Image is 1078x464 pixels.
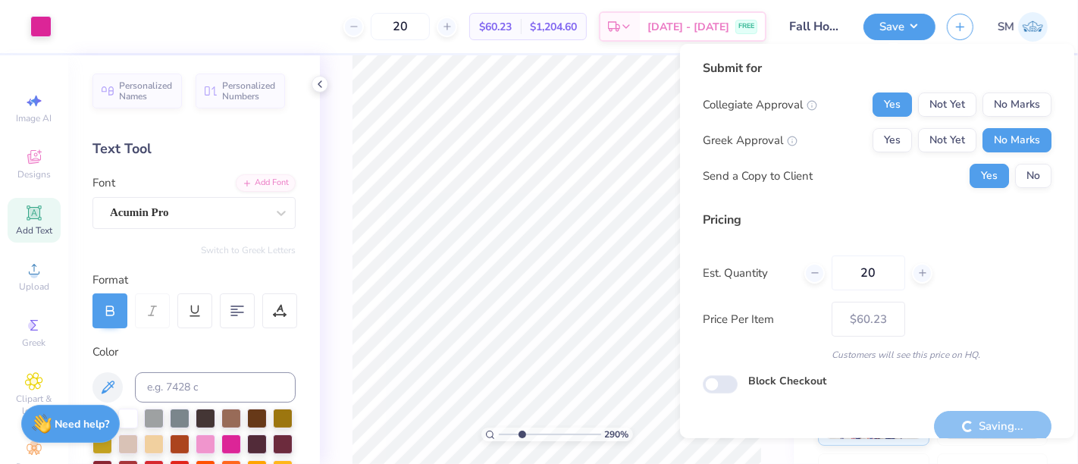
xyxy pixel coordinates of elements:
[55,417,110,431] strong: Need help?
[982,128,1051,152] button: No Marks
[371,13,430,40] input: – –
[92,271,297,289] div: Format
[832,256,905,290] input: – –
[703,311,820,328] label: Price Per Item
[748,373,826,389] label: Block Checkout
[998,12,1048,42] a: SM
[16,224,52,237] span: Add Text
[1015,164,1051,188] button: No
[92,174,115,192] label: Font
[605,428,629,441] span: 290 %
[1018,12,1048,42] img: Shruthi Mohan
[918,92,976,117] button: Not Yet
[970,164,1009,188] button: Yes
[135,372,296,403] input: e.g. 7428 c
[703,59,1051,77] div: Submit for
[17,168,51,180] span: Designs
[201,244,296,256] button: Switch to Greek Letters
[236,174,296,192] div: Add Font
[17,112,52,124] span: Image AI
[703,265,793,282] label: Est. Quantity
[8,393,61,417] span: Clipart & logos
[23,337,46,349] span: Greek
[873,92,912,117] button: Yes
[873,128,912,152] button: Yes
[92,139,296,159] div: Text Tool
[703,348,1051,362] div: Customers will see this price on HQ.
[530,19,577,35] span: $1,204.60
[918,128,976,152] button: Not Yet
[703,168,813,185] div: Send a Copy to Client
[479,19,512,35] span: $60.23
[998,18,1014,36] span: SM
[703,211,1051,229] div: Pricing
[738,21,754,32] span: FREE
[647,19,729,35] span: [DATE] - [DATE]
[703,132,798,149] div: Greek Approval
[863,14,935,40] button: Save
[703,96,817,114] div: Collegiate Approval
[982,92,1051,117] button: No Marks
[222,80,276,102] span: Personalized Numbers
[19,281,49,293] span: Upload
[92,343,296,361] div: Color
[778,11,852,42] input: Untitled Design
[119,80,173,102] span: Personalized Names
